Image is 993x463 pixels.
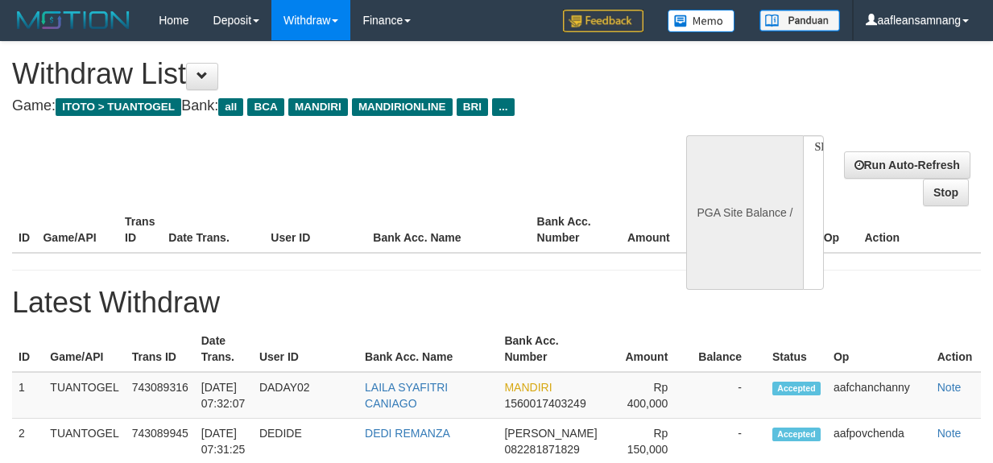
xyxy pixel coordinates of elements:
[12,287,981,319] h1: Latest Withdraw
[253,326,358,372] th: User ID
[162,207,264,253] th: Date Trans.
[126,372,195,419] td: 743089316
[247,98,283,116] span: BCA
[43,326,125,372] th: Game/API
[504,397,585,410] span: 1560017403249
[504,427,597,440] span: [PERSON_NAME]
[358,326,498,372] th: Bank Acc. Name
[253,372,358,419] td: DADAY02
[827,326,931,372] th: Op
[365,427,450,440] a: DEDI REMANZA
[772,382,821,395] span: Accepted
[931,326,981,372] th: Action
[668,10,735,32] img: Button%20Memo.svg
[264,207,366,253] th: User ID
[12,372,43,419] td: 1
[766,326,827,372] th: Status
[12,98,646,114] h4: Game: Bank:
[498,326,605,372] th: Bank Acc. Number
[218,98,243,116] span: all
[605,326,692,372] th: Amount
[531,207,613,253] th: Bank Acc. Number
[36,207,118,253] th: Game/API
[686,135,802,290] div: PGA Site Balance /
[195,326,253,372] th: Date Trans.
[504,381,552,394] span: MANDIRI
[692,372,766,419] td: -
[492,98,514,116] span: ...
[817,207,859,253] th: Op
[692,326,766,372] th: Balance
[126,326,195,372] th: Trans ID
[366,207,530,253] th: Bank Acc. Name
[504,443,579,456] span: 082281871829
[288,98,348,116] span: MANDIRI
[12,58,646,90] h1: Withdraw List
[937,381,962,394] a: Note
[457,98,488,116] span: BRI
[56,98,181,116] span: ITOTO > TUANTOGEL
[43,372,125,419] td: TUANTOGEL
[858,207,981,253] th: Action
[772,428,821,441] span: Accepted
[759,10,840,31] img: panduan.png
[195,372,253,419] td: [DATE] 07:32:07
[12,8,134,32] img: MOTION_logo.png
[612,207,694,253] th: Amount
[923,179,969,206] a: Stop
[12,326,43,372] th: ID
[605,372,692,419] td: Rp 400,000
[827,372,931,419] td: aafchanchanny
[563,10,643,32] img: Feedback.jpg
[937,427,962,440] a: Note
[365,381,448,410] a: LAILA SYAFITRI CANIAGO
[12,207,36,253] th: ID
[118,207,162,253] th: Trans ID
[352,98,453,116] span: MANDIRIONLINE
[844,151,970,179] a: Run Auto-Refresh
